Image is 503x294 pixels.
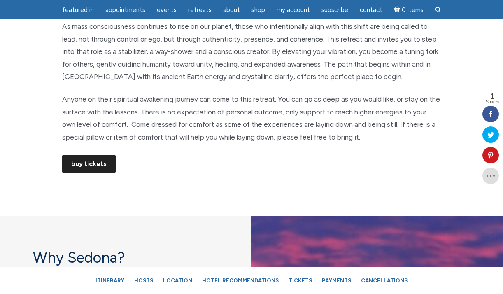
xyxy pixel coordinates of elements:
[284,273,316,288] a: Tickets
[33,249,219,266] h4: Why Sedona?
[223,6,240,14] span: About
[486,93,499,100] span: 1
[247,2,270,18] a: Shop
[62,20,441,83] p: As mass consciousness continues to rise on our planet, those who intentionally align with this sh...
[62,6,94,14] span: featured in
[62,155,116,173] a: Buy Tickets
[159,273,196,288] a: Location
[198,273,283,288] a: Hotel Recommendations
[130,273,157,288] a: Hosts
[272,2,315,18] a: My Account
[318,273,355,288] a: Payments
[486,100,499,104] span: Shares
[402,7,424,13] span: 0 items
[62,93,441,143] p: Anyone on their spiritual awakening journey can come to this retreat. You can go as deep as you w...
[105,6,145,14] span: Appointments
[360,6,382,14] span: Contact
[357,273,412,288] a: Cancellations
[183,2,217,18] a: Retreats
[317,2,353,18] a: Subscribe
[157,6,177,14] span: Events
[394,6,402,14] i: Cart
[188,6,212,14] span: Retreats
[355,2,387,18] a: Contact
[251,6,265,14] span: Shop
[389,1,428,18] a: Cart0 items
[277,6,310,14] span: My Account
[91,273,128,288] a: Itinerary
[218,2,245,18] a: About
[321,6,348,14] span: Subscribe
[152,2,182,18] a: Events
[100,2,150,18] a: Appointments
[57,2,99,18] a: featured in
